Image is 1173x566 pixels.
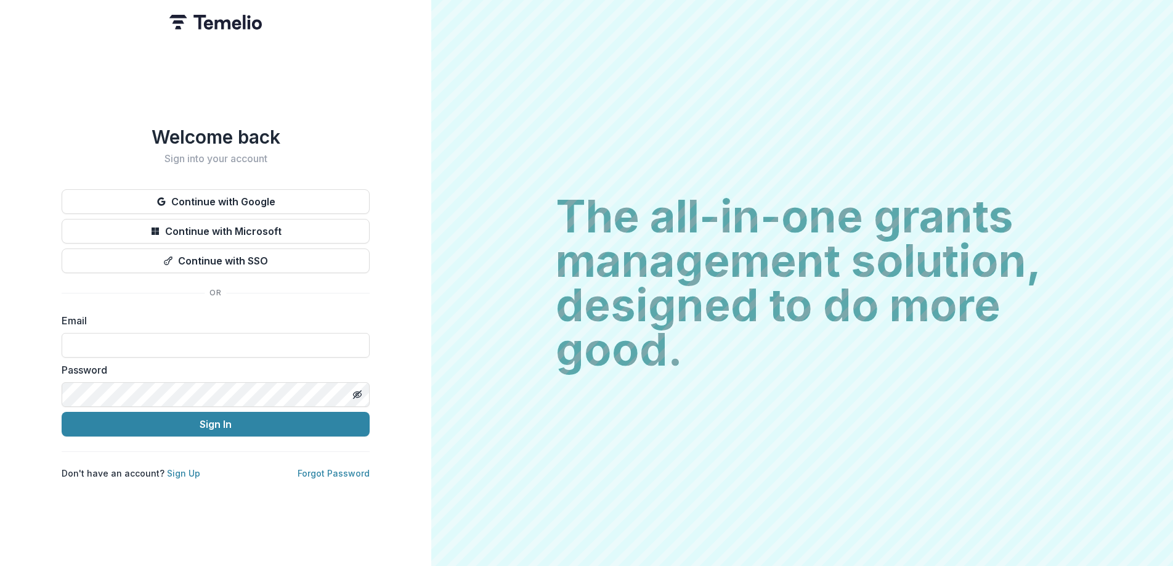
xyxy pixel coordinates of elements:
h2: Sign into your account [62,153,370,165]
a: Forgot Password [298,468,370,478]
label: Password [62,363,362,377]
a: Sign Up [167,468,200,478]
h1: Welcome back [62,126,370,148]
p: Don't have an account? [62,467,200,480]
label: Email [62,313,362,328]
button: Toggle password visibility [347,385,367,404]
button: Continue with Google [62,189,370,214]
button: Continue with Microsoft [62,219,370,244]
button: Sign In [62,412,370,437]
img: Temelio [169,15,262,30]
button: Continue with SSO [62,248,370,273]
